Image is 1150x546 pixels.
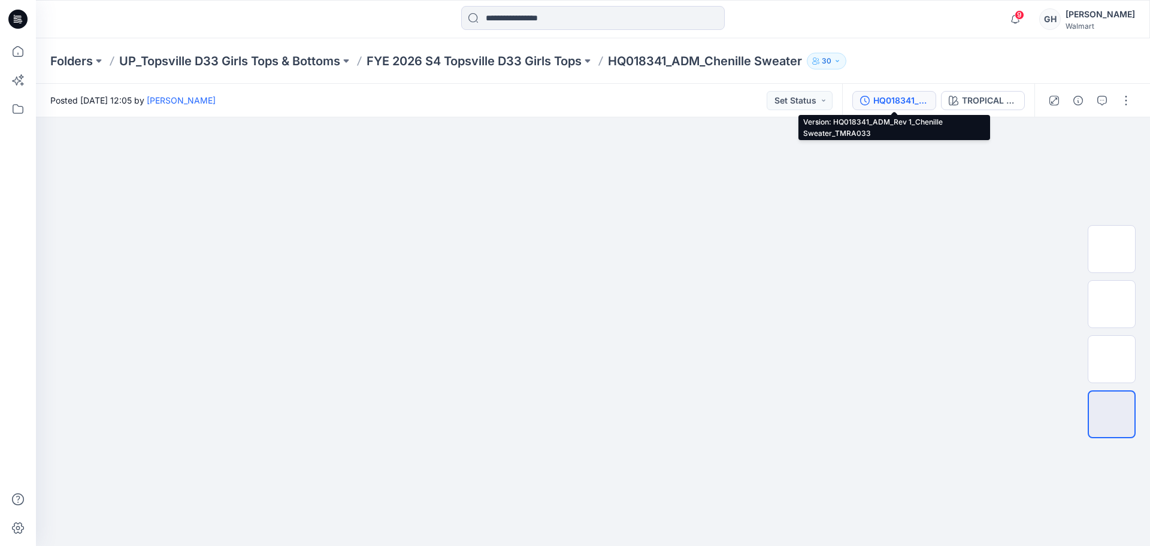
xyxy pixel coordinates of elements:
[1066,7,1135,22] div: [PERSON_NAME]
[50,53,93,69] a: Folders
[367,53,582,69] a: FYE 2026 S4 Topsville D33 Girls Tops
[962,94,1017,107] div: TROPICAL BLOSSOM
[147,95,216,105] a: [PERSON_NAME]
[873,94,928,107] div: HQ018341_ADM_Rev 1_Chenille Sweater_TMRA033
[1015,10,1024,20] span: 9
[852,91,936,110] button: HQ018341_ADM_Rev 1_Chenille Sweater_TMRA033
[1066,22,1135,31] div: Walmart
[822,54,831,68] p: 30
[941,91,1025,110] button: TROPICAL BLOSSOM
[608,53,802,69] p: HQ018341_ADM_Chenille Sweater
[119,53,340,69] a: UP_Topsville D33 Girls Tops & Bottoms
[807,53,846,69] button: 30
[50,94,216,107] span: Posted [DATE] 12:05 by
[1039,8,1061,30] div: GH
[1069,91,1088,110] button: Details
